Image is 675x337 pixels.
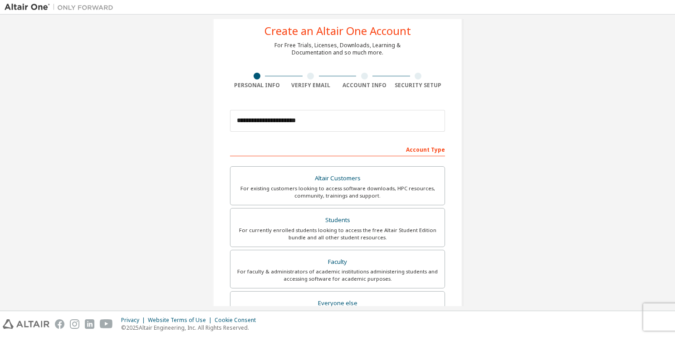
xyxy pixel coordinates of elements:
[236,227,439,241] div: For currently enrolled students looking to access the free Altair Student Edition bundle and all ...
[391,82,445,89] div: Security Setup
[236,268,439,282] div: For faculty & administrators of academic institutions administering students and accessing softwa...
[121,324,261,332] p: © 2025 Altair Engineering, Inc. All Rights Reserved.
[148,317,215,324] div: Website Terms of Use
[264,25,411,36] div: Create an Altair One Account
[100,319,113,329] img: youtube.svg
[236,214,439,227] div: Students
[274,42,401,56] div: For Free Trials, Licenses, Downloads, Learning & Documentation and so much more.
[236,256,439,268] div: Faculty
[121,317,148,324] div: Privacy
[230,142,445,156] div: Account Type
[337,82,391,89] div: Account Info
[215,317,261,324] div: Cookie Consent
[55,319,64,329] img: facebook.svg
[5,3,118,12] img: Altair One
[85,319,94,329] img: linkedin.svg
[284,82,338,89] div: Verify Email
[236,185,439,199] div: For existing customers looking to access software downloads, HPC resources, community, trainings ...
[230,82,284,89] div: Personal Info
[236,297,439,310] div: Everyone else
[70,319,79,329] img: instagram.svg
[236,172,439,185] div: Altair Customers
[3,319,49,329] img: altair_logo.svg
